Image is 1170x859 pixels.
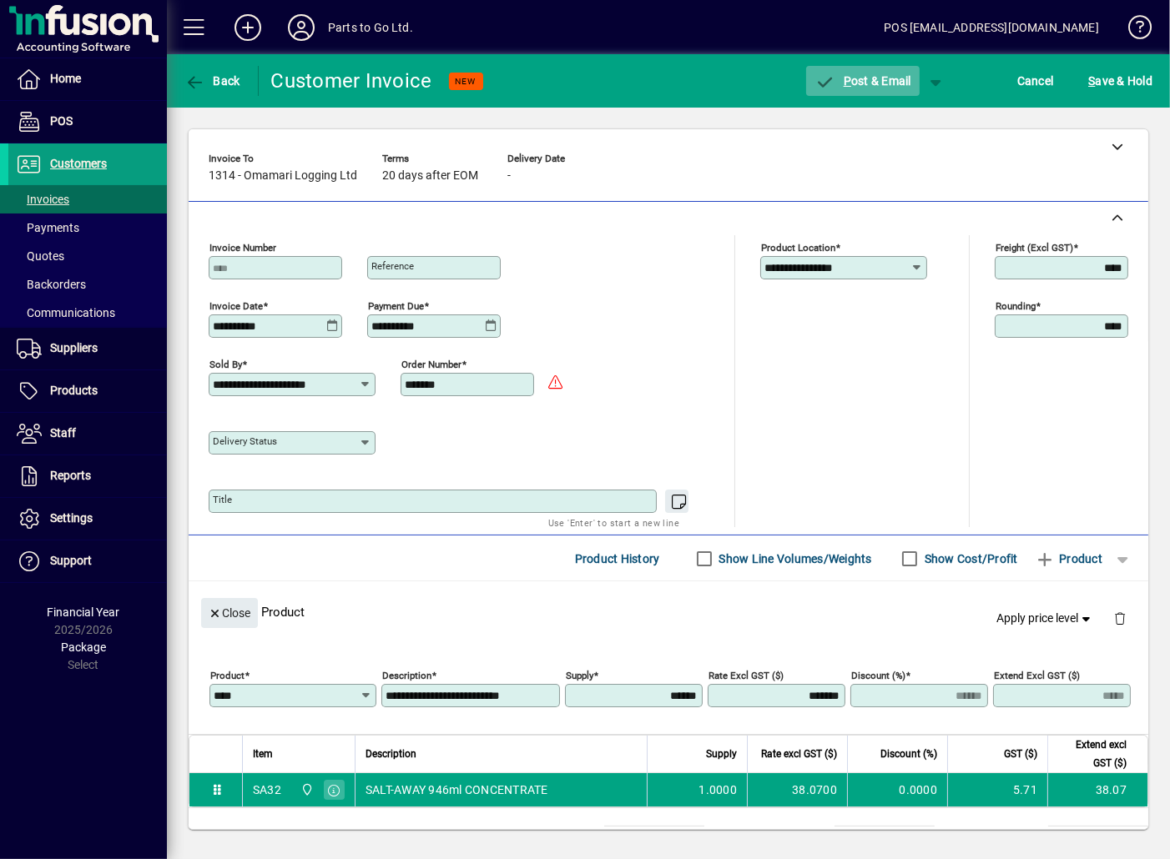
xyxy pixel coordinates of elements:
[706,745,737,763] span: Supply
[8,328,167,369] a: Suppliers
[17,221,79,234] span: Payments
[8,185,167,213] a: Invoices
[50,114,73,128] span: POS
[208,600,251,627] span: Close
[8,370,167,412] a: Products
[382,670,431,681] mat-label: Description
[921,550,1018,567] label: Show Cost/Profit
[50,426,76,440] span: Staff
[806,66,920,96] button: Post & Email
[1048,826,1148,846] td: 38.07
[718,826,835,846] td: Freight (excl GST)
[401,359,461,370] mat-label: Order number
[758,781,837,798] div: 38.0700
[1047,773,1147,806] td: 38.07
[48,605,120,619] span: Financial Year
[221,13,275,43] button: Add
[366,781,548,798] span: SALT-AWAY 946ml CONCENTRATE
[456,76,477,87] span: NEW
[50,341,98,354] span: Suppliers
[1116,3,1149,58] a: Knowledge Base
[1084,66,1157,96] button: Save & Hold
[548,513,679,532] mat-hint: Use 'Enter' to start a new line
[1035,545,1102,572] span: Product
[1013,66,1058,96] button: Cancel
[213,494,232,505] mat-label: Title
[504,826,604,846] td: Total Volume
[947,773,1047,806] td: 5.71
[328,14,413,41] div: Parts to Go Ltd.
[8,498,167,540] a: Settings
[575,545,660,572] span: Product History
[716,550,872,567] label: Show Line Volumes/Weights
[568,544,667,574] button: Product History
[17,249,64,263] span: Quotes
[17,278,86,291] span: Backorders
[8,270,167,299] a: Backorders
[1058,736,1127,772] span: Extend excl GST ($)
[948,826,1048,846] td: GST exclusive
[1004,745,1037,763] span: GST ($)
[994,670,1080,681] mat-label: Extend excl GST ($)
[8,242,167,270] a: Quotes
[50,511,93,525] span: Settings
[8,213,167,242] a: Payments
[50,157,107,170] span: Customers
[709,670,784,681] mat-label: Rate excl GST ($)
[991,604,1101,634] button: Apply price level
[8,540,167,582] a: Support
[1026,544,1111,574] button: Product
[507,169,511,183] span: -
[847,773,947,806] td: 0.0000
[761,242,835,254] mat-label: Product location
[814,74,911,88] span: ost & Email
[996,300,1036,312] mat-label: Rounding
[1088,68,1152,94] span: ave & Hold
[61,640,106,654] span: Package
[275,13,328,43] button: Profile
[50,554,92,567] span: Support
[50,72,81,85] span: Home
[371,260,414,272] mat-label: Reference
[209,242,276,254] mat-label: Invoice number
[209,359,242,370] mat-label: Sold by
[271,68,432,94] div: Customer Invoice
[761,745,837,763] span: Rate excl GST ($)
[1088,74,1095,88] span: S
[50,384,98,397] span: Products
[8,299,167,327] a: Communications
[996,242,1073,254] mat-label: Freight (excl GST)
[296,781,315,799] span: DAE - Bulk Store
[1100,598,1140,638] button: Delete
[17,306,115,319] span: Communications
[368,300,424,312] mat-label: Payment due
[209,300,263,312] mat-label: Invoice date
[253,781,281,798] div: SA32
[201,598,258,628] button: Close
[8,101,167,143] a: POS
[184,74,240,88] span: Back
[844,74,851,88] span: P
[8,58,167,100] a: Home
[699,781,738,798] span: 1.0000
[17,193,69,206] span: Invoices
[210,670,245,681] mat-label: Product
[8,455,167,497] a: Reports
[382,169,478,183] span: 20 days after EOM
[851,670,905,681] mat-label: Discount (%)
[197,605,262,620] app-page-header-button: Close
[604,826,704,846] td: 0.0000 M³
[1100,610,1140,625] app-page-header-button: Delete
[253,745,273,763] span: Item
[167,66,259,96] app-page-header-button: Back
[180,66,245,96] button: Back
[366,745,416,763] span: Description
[566,670,593,681] mat-label: Supply
[8,413,167,455] a: Staff
[189,581,1148,642] div: Product
[1017,68,1054,94] span: Cancel
[880,745,937,763] span: Discount (%)
[884,14,1099,41] div: POS [EMAIL_ADDRESS][DOMAIN_NAME]
[213,435,277,447] mat-label: Delivery status
[209,169,357,183] span: 1314 - Omamari Logging Ltd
